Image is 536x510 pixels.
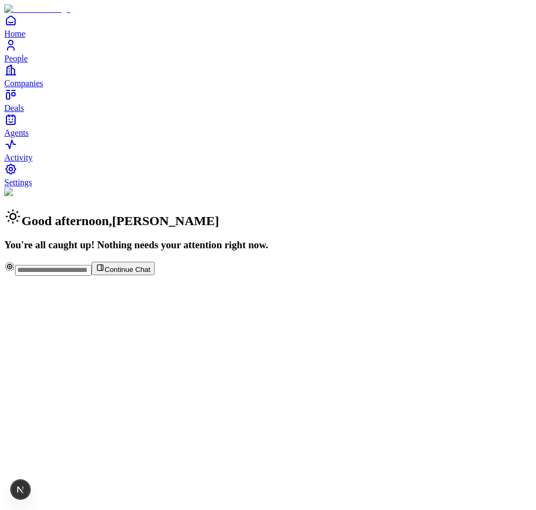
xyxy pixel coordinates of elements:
[4,4,71,14] img: Item Brain Logo
[92,262,155,275] button: Continue Chat
[4,138,532,162] a: Activity
[4,88,532,113] a: Deals
[4,103,24,113] span: Deals
[4,187,55,197] img: Background
[4,113,532,137] a: Agents
[4,239,532,251] h3: You're all caught up! Nothing needs your attention right now.
[4,261,532,276] div: Continue Chat
[4,153,32,162] span: Activity
[105,266,150,274] span: Continue Chat
[4,208,532,228] h2: Good afternoon , [PERSON_NAME]
[4,79,43,88] span: Companies
[4,163,532,187] a: Settings
[4,39,532,63] a: People
[4,14,532,38] a: Home
[4,54,28,63] span: People
[4,128,29,137] span: Agents
[4,64,532,88] a: Companies
[4,178,32,187] span: Settings
[4,29,25,38] span: Home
